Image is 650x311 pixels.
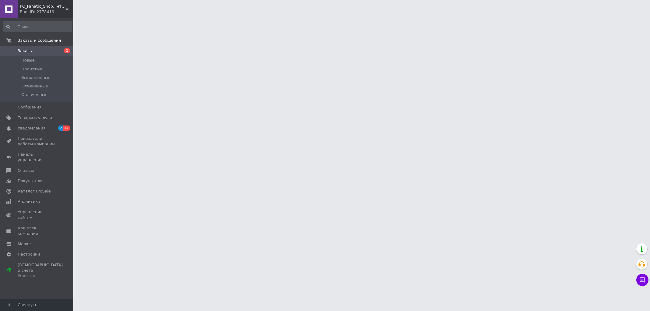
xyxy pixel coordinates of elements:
span: Новые [21,58,35,63]
span: Сообщения [18,104,41,110]
span: Уведомления [18,125,45,131]
span: Управление сайтом [18,209,56,220]
button: Чат с покупателем [636,274,648,286]
span: 1 [64,48,70,53]
span: Заказы [18,48,33,54]
span: Выполненные [21,75,51,80]
span: Товары и услуги [18,115,52,121]
span: Отзывы [18,168,34,173]
span: Каталог ProSale [18,189,51,194]
span: Отмененные [21,83,48,89]
span: 12 [63,125,70,131]
div: Ваш ID: 2778419 [20,9,73,15]
span: Настройки [18,252,40,257]
span: Оплаченные [21,92,48,97]
span: Панель управления [18,152,56,163]
span: Маркет [18,241,33,247]
div: Prom топ [18,273,63,279]
span: Показатели работы компании [18,136,56,147]
span: Аналитика [18,199,40,204]
span: [DEMOGRAPHIC_DATA] и счета [18,262,63,279]
span: Принятые [21,66,42,72]
span: Покупатели [18,178,43,184]
input: Поиск [3,21,72,32]
span: PC_Fanatic_Shop, інтернет-магазин комп'ютерних комплектуючих [20,4,66,9]
span: Кошелек компании [18,225,56,236]
span: 7 [58,125,63,131]
span: Заказы и сообщения [18,38,61,43]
